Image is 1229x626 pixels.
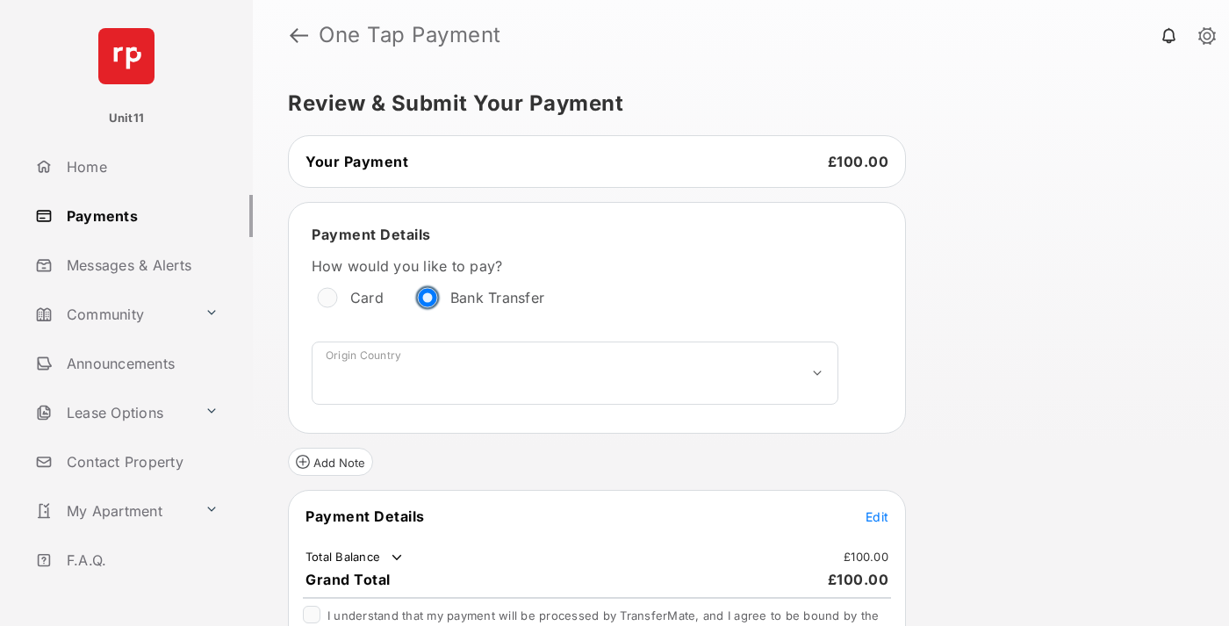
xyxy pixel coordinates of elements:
td: £100.00 [843,549,889,565]
span: Edit [866,509,888,524]
span: Payment Details [312,226,431,243]
td: Total Balance [305,549,406,566]
button: Edit [866,507,888,525]
a: F.A.Q. [28,539,253,581]
p: Unit11 [109,110,145,127]
a: Lease Options [28,392,198,434]
a: Home [28,146,253,188]
label: How would you like to pay? [312,257,838,275]
a: My Apartment [28,490,198,532]
a: Announcements [28,342,253,385]
label: Bank Transfer [450,289,544,306]
strong: One Tap Payment [319,25,501,46]
img: svg+xml;base64,PHN2ZyB4bWxucz0iaHR0cDovL3d3dy53My5vcmcvMjAwMC9zdmciIHdpZHRoPSI2NCIgaGVpZ2h0PSI2NC... [98,28,155,84]
span: £100.00 [828,571,889,588]
h5: Review & Submit Your Payment [288,93,1180,114]
a: Payments [28,195,253,237]
span: Grand Total [305,571,391,588]
a: Community [28,293,198,335]
span: £100.00 [828,153,889,170]
a: Contact Property [28,441,253,483]
span: Your Payment [305,153,408,170]
label: Card [350,289,384,306]
a: Messages & Alerts [28,244,253,286]
button: Add Note [288,448,373,476]
span: Payment Details [305,507,425,525]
